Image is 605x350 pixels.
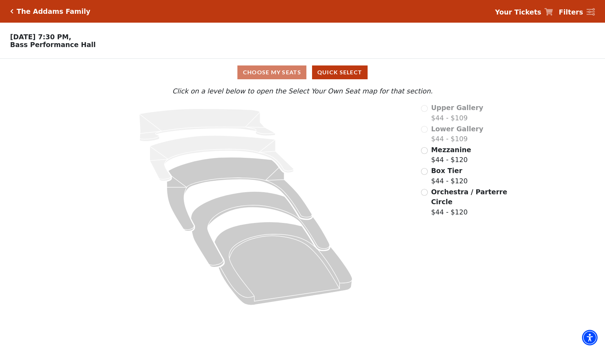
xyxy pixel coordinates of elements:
span: Mezzanine [431,146,471,154]
label: $44 - $120 [431,166,468,186]
strong: Your Tickets [495,8,541,16]
label: $44 - $120 [431,145,471,165]
path: Upper Gallery - Seats Available: 0 [139,109,275,141]
button: Quick Select [312,65,368,79]
label: $44 - $109 [431,124,483,144]
span: Lower Gallery [431,125,483,133]
span: Upper Gallery [431,104,483,111]
input: Mezzanine$44 - $120 [421,147,428,154]
strong: Filters [559,8,583,16]
input: Orchestra / Parterre Circle$44 - $120 [421,189,428,196]
label: $44 - $120 [431,187,508,217]
div: Accessibility Menu [582,330,598,345]
span: Box Tier [431,167,462,174]
a: Filters [559,7,595,17]
input: Box Tier$44 - $120 [421,168,428,175]
a: Your Tickets [495,7,553,17]
p: Click on a level below to open the Select Your Own Seat map for that section. [81,86,524,96]
path: Orchestra / Parterre Circle - Seats Available: 130 [214,222,352,305]
label: $44 - $109 [431,103,483,123]
a: Click here to go back to filters [10,9,13,14]
span: Orchestra / Parterre Circle [431,188,507,206]
h5: The Addams Family [17,7,90,16]
path: Lower Gallery - Seats Available: 0 [150,136,294,181]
